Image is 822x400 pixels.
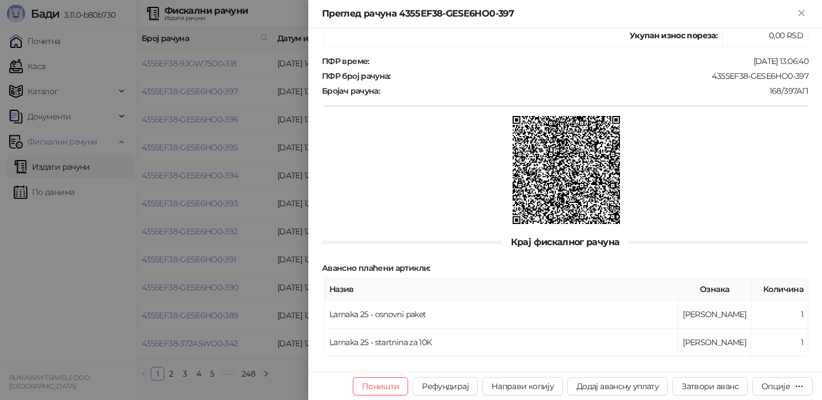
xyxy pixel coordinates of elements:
[678,329,751,357] td: [PERSON_NAME]
[322,71,390,81] strong: ПФР број рачуна :
[392,71,809,81] div: 4355EF38-GESE6HO0-397
[751,278,808,301] th: Количина
[353,377,409,395] button: Поништи
[413,377,478,395] button: Рефундирај
[567,377,668,395] button: Додај авансну уплату
[322,56,369,66] strong: ПФР време :
[322,7,795,21] div: Преглед рачуна 4355EF38-GESE6HO0-397
[370,56,809,66] div: [DATE] 13:06:40
[752,377,813,395] button: Опције
[678,301,751,329] td: [PERSON_NAME]
[723,25,808,47] td: 0,00 RSD
[322,263,430,273] strong: Авансно плаћени артикли :
[325,278,678,301] th: Назив
[502,237,629,247] span: Крај фискалног рачуна
[630,30,718,41] strong: Укупан износ пореза:
[761,381,790,391] div: Опције
[672,377,748,395] button: Затвори аванс
[325,301,678,329] td: Larnaka 25 - osnovni paket
[381,86,809,96] div: 168/397АП
[482,377,563,395] button: Направи копију
[325,329,678,357] td: Larnaka 25 - startnina za 10K
[795,7,808,21] button: Close
[513,116,620,224] img: QR код
[322,86,380,96] strong: Бројач рачуна :
[751,329,808,357] td: 1
[678,278,751,301] th: Ознака
[491,381,554,391] span: Направи копију
[751,301,808,329] td: 1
